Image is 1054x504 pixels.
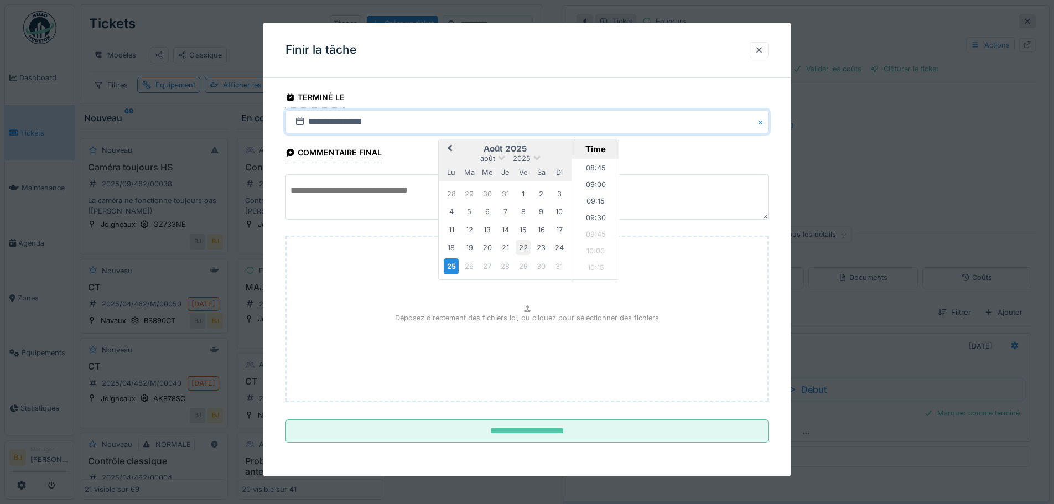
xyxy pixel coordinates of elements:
div: mardi [462,165,477,180]
li: 09:15 [572,194,619,211]
div: Month août, 2025 [443,185,568,276]
div: Choose dimanche 24 août 2025 [552,240,567,255]
div: vendredi [516,165,531,180]
div: Choose dimanche 3 août 2025 [552,186,567,201]
div: Choose lundi 28 juillet 2025 [444,186,459,201]
div: samedi [534,165,549,180]
div: Choose mardi 5 août 2025 [462,204,477,219]
li: 10:30 [572,277,619,294]
h3: Finir la tâche [285,43,356,57]
div: Choose jeudi 21 août 2025 [498,240,513,255]
div: Terminé le [285,89,345,108]
div: Choose jeudi 7 août 2025 [498,204,513,219]
div: Choose lundi 4 août 2025 [444,204,459,219]
div: Commentaire final [285,144,382,163]
div: Not available dimanche 31 août 2025 [552,259,567,274]
div: Choose samedi 23 août 2025 [534,240,549,255]
li: 09:00 [572,178,619,194]
li: 10:00 [572,244,619,261]
div: Choose mardi 12 août 2025 [462,222,477,237]
li: 09:45 [572,227,619,244]
div: Not available mercredi 27 août 2025 [480,259,495,274]
div: Choose lundi 25 août 2025 [444,258,459,274]
div: Choose mercredi 30 juillet 2025 [480,186,495,201]
div: Choose jeudi 14 août 2025 [498,222,513,237]
button: Previous Month [440,141,458,158]
div: Choose lundi 18 août 2025 [444,240,459,255]
div: Choose vendredi 22 août 2025 [516,240,531,255]
div: Choose mercredi 20 août 2025 [480,240,495,255]
span: 2025 [513,154,531,163]
h2: août 2025 [439,144,572,154]
div: Choose vendredi 8 août 2025 [516,204,531,219]
div: Choose dimanche 17 août 2025 [552,222,567,237]
div: Choose lundi 11 août 2025 [444,222,459,237]
div: Choose dimanche 10 août 2025 [552,204,567,219]
div: Choose mercredi 6 août 2025 [480,204,495,219]
div: Choose jeudi 31 juillet 2025 [498,186,513,201]
p: Déposez directement des fichiers ici, ou cliquez pour sélectionner des fichiers [395,313,659,323]
div: lundi [444,165,459,180]
div: Choose samedi 16 août 2025 [534,222,549,237]
div: mercredi [480,165,495,180]
li: 08:45 [572,161,619,178]
span: août [480,154,495,163]
div: Choose mercredi 13 août 2025 [480,222,495,237]
div: Not available jeudi 28 août 2025 [498,259,513,274]
div: jeudi [498,165,513,180]
button: Close [756,110,769,133]
div: Not available mardi 26 août 2025 [462,259,477,274]
div: Choose mardi 29 juillet 2025 [462,186,477,201]
div: Choose samedi 9 août 2025 [534,204,549,219]
div: Choose samedi 2 août 2025 [534,186,549,201]
div: Choose vendredi 1 août 2025 [516,186,531,201]
ul: Time [572,159,619,279]
div: Time [575,144,616,154]
li: 10:15 [572,261,619,277]
li: 09:30 [572,211,619,227]
div: Not available vendredi 29 août 2025 [516,259,531,274]
div: Not available samedi 30 août 2025 [534,259,549,274]
div: dimanche [552,165,567,180]
div: Choose vendredi 15 août 2025 [516,222,531,237]
div: Choose mardi 19 août 2025 [462,240,477,255]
